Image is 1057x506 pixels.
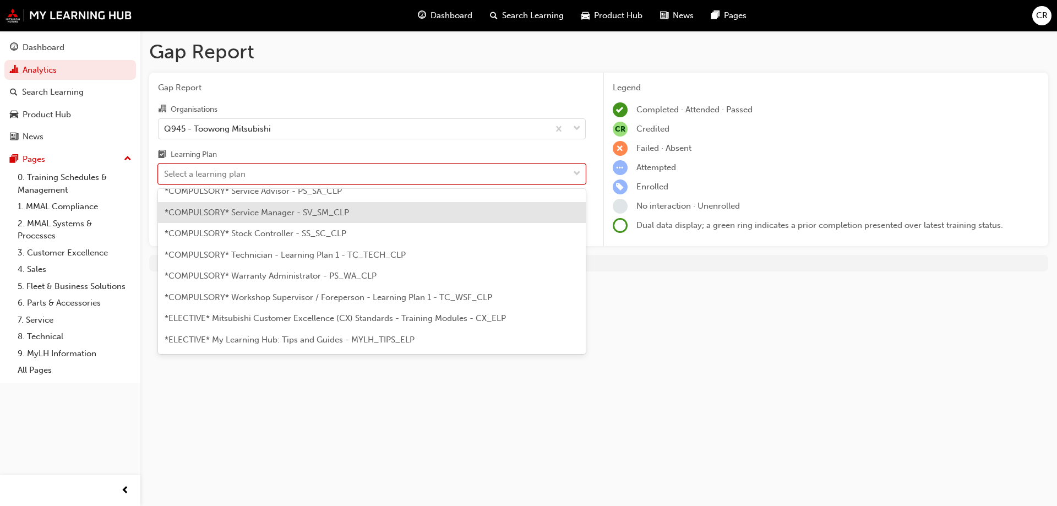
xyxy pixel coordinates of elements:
div: News [23,130,43,143]
span: Completed · Attended · Passed [636,105,753,115]
span: down-icon [573,122,581,136]
a: 3. Customer Excellence [13,244,136,262]
button: DashboardAnalyticsSearch LearningProduct HubNews [4,35,136,149]
a: search-iconSearch Learning [481,4,573,27]
a: 5. Fleet & Business Solutions [13,278,136,295]
div: Legend [613,81,1040,94]
span: learningRecordVerb_FAIL-icon [613,141,628,156]
img: mmal [6,8,132,23]
span: guage-icon [418,9,426,23]
span: Gap Report [158,81,586,94]
span: search-icon [10,88,18,97]
a: 4. Sales [13,261,136,278]
span: *COMPULSORY* Service Advisor - PS_SA_CLP [165,186,342,196]
span: No interaction · Unenrolled [636,201,740,211]
a: 2. MMAL Systems & Processes [13,215,136,244]
span: Dashboard [431,9,472,22]
div: Pages [23,153,45,166]
a: 1. MMAL Compliance [13,198,136,215]
span: Credited [636,124,669,134]
a: Dashboard [4,37,136,58]
span: learningRecordVerb_ENROLL-icon [613,179,628,194]
div: Learning Plan [171,149,217,160]
span: *COMPULSORY* Service Manager - SV_SM_CLP [165,208,349,217]
a: Analytics [4,60,136,80]
div: Product Hub [23,108,71,121]
span: learningRecordVerb_NONE-icon [613,199,628,214]
span: prev-icon [121,484,129,498]
span: *COMPULSORY* Warranty Administrator - PS_WA_CLP [165,271,377,281]
span: *COMPULSORY* Technician - Learning Plan 1 - TC_TECH_CLP [165,250,406,260]
span: guage-icon [10,43,18,53]
a: news-iconNews [651,4,702,27]
a: 9. MyLH Information [13,345,136,362]
a: Search Learning [4,82,136,102]
span: Search Learning [502,9,564,22]
span: *COMPULSORY* Workshop Supervisor / Foreperson - Learning Plan 1 - TC_WSF_CLP [165,292,492,302]
a: pages-iconPages [702,4,755,27]
span: news-icon [10,132,18,142]
div: Q945 - Toowong Mitsubishi [164,122,271,135]
span: chart-icon [10,66,18,75]
button: CR [1032,6,1051,25]
span: learningRecordVerb_COMPLETE-icon [613,102,628,117]
span: organisation-icon [158,105,166,115]
span: Enrolled [636,182,668,192]
div: Select a learning plan [164,168,246,181]
a: News [4,127,136,147]
span: Attempted [636,162,676,172]
span: *ELECTIVE* Mitsubishi Customer Excellence (CX) Standards - Training Modules - CX_ELP [165,313,506,323]
h1: Gap Report [149,40,1048,64]
span: pages-icon [711,9,720,23]
span: up-icon [124,152,132,166]
button: Pages [4,149,136,170]
span: news-icon [660,9,668,23]
a: 7. Service [13,312,136,329]
span: learningRecordVerb_ATTEMPT-icon [613,160,628,175]
span: down-icon [573,167,581,181]
span: pages-icon [10,155,18,165]
span: News [673,9,694,22]
span: *ELECTIVE* My Learning Hub: Tips and Guides - MYLH_TIPS_ELP [165,335,415,345]
span: Dual data display; a green ring indicates a prior completion presented over latest training status. [636,220,1003,230]
span: Pages [724,9,747,22]
a: 0. Training Schedules & Management [13,169,136,198]
div: Organisations [171,104,217,115]
span: CR [1036,9,1048,22]
a: guage-iconDashboard [409,4,481,27]
span: Failed · Absent [636,143,691,153]
span: null-icon [613,122,628,137]
a: 6. Parts & Accessories [13,295,136,312]
a: car-iconProduct Hub [573,4,651,27]
span: car-icon [581,9,590,23]
a: All Pages [13,362,136,379]
a: Product Hub [4,105,136,125]
span: car-icon [10,110,18,120]
span: Product Hub [594,9,642,22]
span: learningplan-icon [158,150,166,160]
span: *COMPULSORY* Stock Controller - SS_SC_CLP [165,228,346,238]
div: Search Learning [22,86,84,99]
div: Dashboard [23,41,64,54]
span: search-icon [490,9,498,23]
a: 8. Technical [13,328,136,345]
